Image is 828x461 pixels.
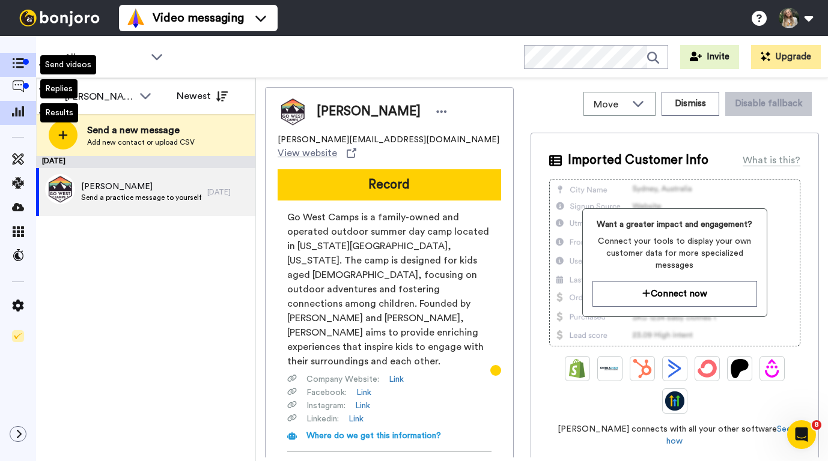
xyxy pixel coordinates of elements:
[45,174,75,204] img: dee1e996-7da6-4679-a4f5-38dac7df2ba4.png
[12,330,24,342] img: Checklist.svg
[549,423,800,447] span: [PERSON_NAME] connects with all your other software
[594,97,626,112] span: Move
[87,123,195,137] span: Send a new message
[287,210,492,369] span: Go West Camps is a family-owned and operated outdoor summer day camp located in [US_STATE][GEOGRA...
[40,55,96,74] div: Send videos
[725,92,812,116] button: Disable fallback
[490,365,501,376] div: Tooltip anchor
[306,387,347,399] span: Facebook :
[65,89,133,104] div: [PERSON_NAME]
[126,8,145,28] img: vm-color.svg
[600,359,619,378] img: Ontraport
[355,400,370,412] a: Link
[14,10,105,26] img: bj-logo-header-white.svg
[680,45,739,69] button: Invite
[812,420,821,430] span: 8
[751,45,821,69] button: Upgrade
[153,10,244,26] span: Video messaging
[278,97,308,127] img: Image of Mel
[633,359,652,378] img: Hubspot
[168,84,237,108] button: Newest
[592,281,756,307] button: Connect now
[278,146,356,160] a: View website
[64,50,145,65] span: All
[306,432,441,440] span: Where do we get this information?
[730,359,749,378] img: Patreon
[87,137,195,147] span: Add new contact or upload CSV
[665,359,684,378] img: ActiveCampaign
[36,156,255,168] div: [DATE]
[40,103,78,122] div: Results
[349,413,364,425] a: Link
[787,420,816,449] iframe: Intercom live chat
[317,103,421,121] span: [PERSON_NAME]
[40,79,78,98] div: Replies
[81,193,201,202] span: Send a practice message to yourself
[356,387,371,399] a: Link
[665,391,684,411] img: GoHighLevel
[278,146,337,160] span: View website
[81,181,201,193] span: [PERSON_NAME]
[592,218,756,230] span: Want a greater impact and engagement?
[662,92,719,116] button: Dismiss
[306,373,379,385] span: Company Website :
[207,187,249,197] div: [DATE]
[592,235,756,271] span: Connect your tools to display your own customer data for more specialized messages
[278,169,501,200] button: Record
[568,151,708,169] span: Imported Customer Info
[698,359,717,378] img: ConvertKit
[568,359,587,378] img: Shopify
[306,400,346,412] span: Instagram :
[389,373,404,385] a: Link
[743,153,800,167] div: What is this?
[763,359,782,378] img: Drip
[278,134,499,146] span: [PERSON_NAME][EMAIL_ADDRESS][DOMAIN_NAME]
[306,413,339,425] span: Linkedin :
